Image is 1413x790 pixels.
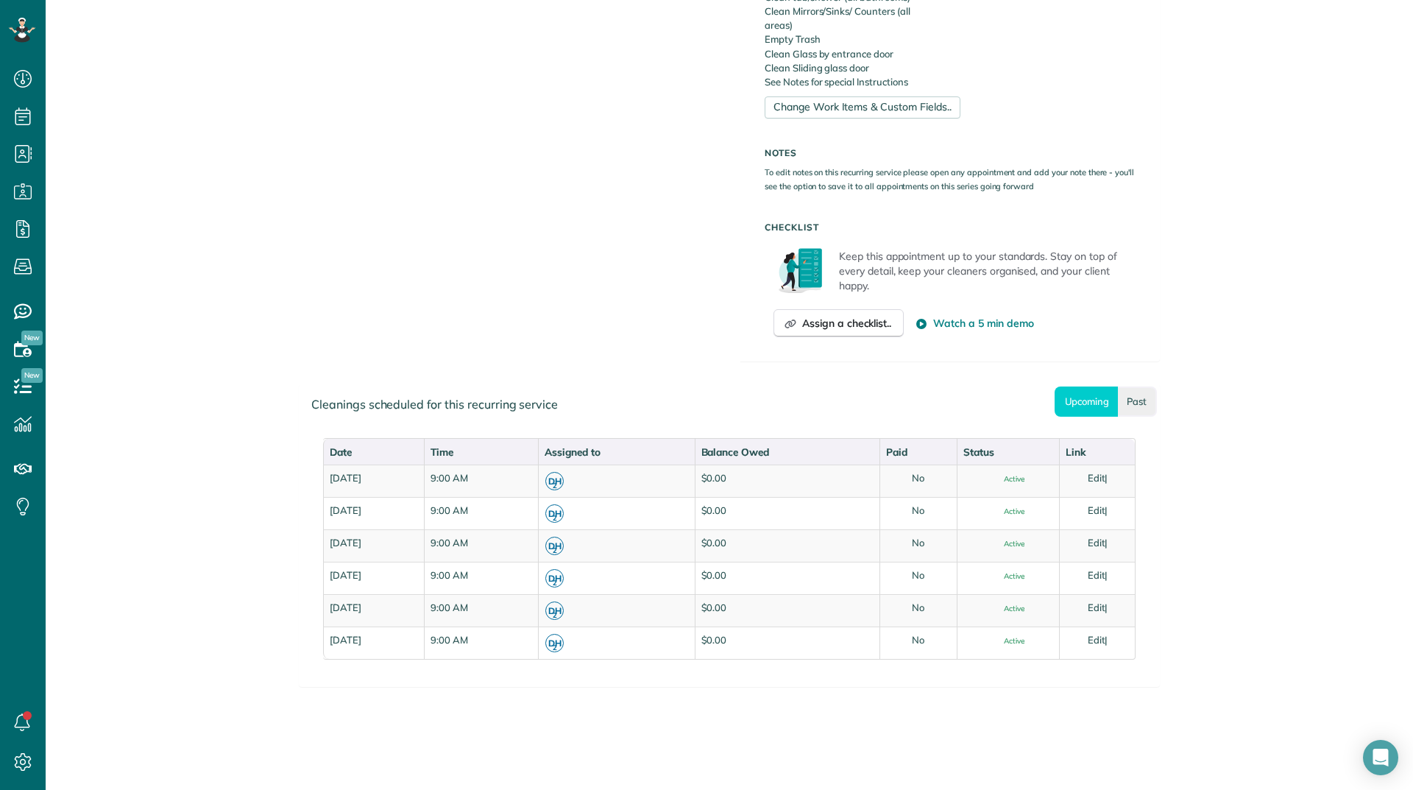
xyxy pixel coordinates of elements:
[765,96,960,119] a: Change Work Items & Custom Fields..
[545,569,564,588] span: DH
[424,529,538,562] td: 9:00 AM
[323,529,424,562] td: [DATE]
[886,445,951,459] div: Paid
[545,537,564,555] span: DH
[424,627,538,659] td: 9:00 AM
[992,605,1024,613] span: Active
[545,445,688,459] div: Assigned to
[695,562,879,594] td: $0.00
[1059,465,1135,497] td: |
[695,594,879,627] td: $0.00
[330,445,418,459] div: Date
[1088,634,1105,646] a: Edit
[545,504,564,523] span: DH
[21,368,43,383] span: New
[992,573,1024,580] span: Active
[546,479,563,493] small: 2
[424,562,538,594] td: 9:00 AM
[879,529,957,562] td: No
[765,148,1136,158] h5: Notes
[1059,627,1135,659] td: |
[424,594,538,627] td: 9:00 AM
[21,331,43,345] span: New
[546,576,563,590] small: 2
[765,47,939,61] li: Clean Glass by entrance door
[1059,562,1135,594] td: |
[300,384,1159,425] div: Cleanings scheduled for this recurring service
[695,497,879,529] td: $0.00
[424,497,538,529] td: 9:00 AM
[879,465,957,497] td: No
[1059,497,1135,529] td: |
[879,562,957,594] td: No
[765,61,939,75] li: Clean Sliding glass door
[1088,569,1105,581] a: Edit
[963,445,1053,459] div: Status
[992,638,1024,645] span: Active
[992,540,1024,548] span: Active
[695,465,879,497] td: $0.00
[1118,387,1157,417] a: Past
[424,465,538,497] td: 9:00 AM
[1059,594,1135,627] td: |
[1088,602,1105,613] a: Edit
[701,445,874,459] div: Balance Owed
[765,75,939,89] li: See Notes for special Instructions
[879,594,957,627] td: No
[1088,504,1105,516] a: Edit
[765,222,1136,232] h5: Checklist
[1059,529,1135,562] td: |
[765,167,1134,191] small: To edit notes on this recurring service please open any appointment and add your note there - you...
[546,544,563,558] small: 2
[323,562,424,594] td: [DATE]
[992,476,1024,483] span: Active
[546,512,563,526] small: 2
[1088,537,1105,549] a: Edit
[546,641,563,655] small: 2
[879,497,957,529] td: No
[431,445,532,459] div: Time
[879,627,957,659] td: No
[695,529,879,562] td: $0.00
[1088,472,1105,484] a: Edit
[1055,387,1118,417] a: Upcoming
[1363,740,1398,775] div: Open Intercom Messenger
[545,634,564,652] span: DH
[992,508,1024,515] span: Active
[546,609,563,623] small: 2
[323,465,424,497] td: [DATE]
[695,627,879,659] td: $0.00
[765,4,939,32] li: Clean Mirrors/Sinks/ Counters (all areas)
[545,602,564,620] span: DH
[323,627,424,659] td: [DATE]
[765,32,939,46] li: Empty Trash
[323,594,424,627] td: [DATE]
[1066,445,1129,459] div: Link
[323,497,424,529] td: [DATE]
[545,472,564,490] span: DH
